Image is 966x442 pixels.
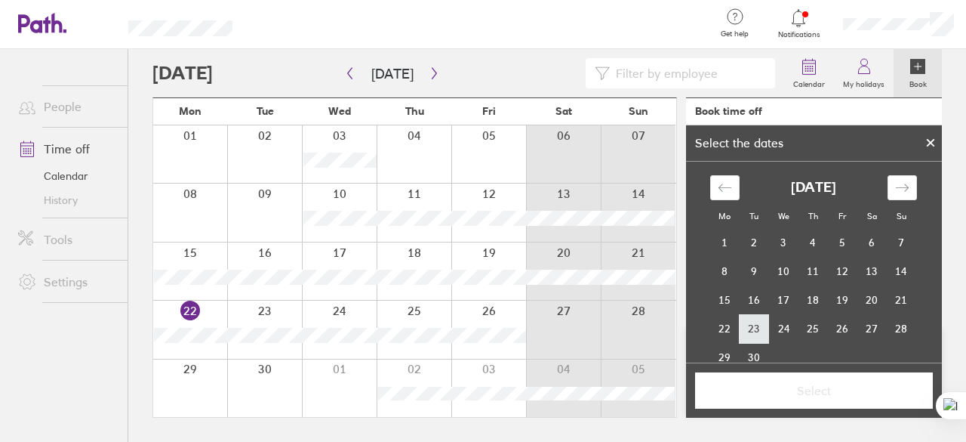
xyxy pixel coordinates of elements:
label: Calendar [784,76,834,89]
div: Calendar [694,162,934,390]
td: Thursday, September 4, 2025 [798,228,828,257]
label: My holidays [834,76,894,89]
td: Sunday, September 21, 2025 [887,286,916,314]
small: Fr [838,211,846,221]
td: Saturday, September 13, 2025 [857,257,887,286]
td: Thursday, September 18, 2025 [798,286,828,314]
a: Book [894,49,942,97]
label: Book [900,76,936,89]
td: Saturday, September 27, 2025 [857,314,887,343]
a: Time off [6,134,128,164]
td: Monday, September 15, 2025 [710,286,740,314]
span: Wed [328,105,351,117]
td: Tuesday, September 9, 2025 [740,257,769,286]
small: Sa [867,211,877,221]
span: Select [706,384,922,397]
small: Su [897,211,906,221]
td: Tuesday, September 16, 2025 [740,286,769,314]
td: Tuesday, September 30, 2025 [740,343,769,372]
a: People [6,91,128,122]
td: Monday, September 8, 2025 [710,257,740,286]
td: Friday, September 19, 2025 [828,286,857,314]
span: Get help [710,29,759,39]
td: Wednesday, September 24, 2025 [769,314,798,343]
td: Wednesday, September 3, 2025 [769,228,798,257]
td: Sunday, September 14, 2025 [887,257,916,286]
a: Calendar [6,164,128,188]
td: Saturday, September 6, 2025 [857,228,887,257]
span: Thu [405,105,424,117]
td: Monday, September 22, 2025 [710,314,740,343]
a: Notifications [774,8,823,39]
span: Tue [257,105,274,117]
a: History [6,188,128,212]
span: Fri [482,105,496,117]
small: We [778,211,789,221]
span: Sun [629,105,648,117]
td: Tuesday, September 2, 2025 [740,228,769,257]
a: Tools [6,224,128,255]
td: Wednesday, September 17, 2025 [769,286,798,314]
td: Thursday, September 25, 2025 [798,314,828,343]
td: Sunday, September 7, 2025 [887,228,916,257]
td: Monday, September 1, 2025 [710,228,740,257]
a: Settings [6,267,128,297]
td: Friday, September 12, 2025 [828,257,857,286]
td: Monday, September 29, 2025 [710,343,740,372]
div: Move backward to switch to the previous month. [710,175,740,200]
button: [DATE] [359,61,426,86]
span: Mon [179,105,202,117]
small: Tu [749,211,758,221]
button: Select [695,372,933,409]
a: My holidays [834,49,894,97]
a: Calendar [784,49,834,97]
div: Move forward to switch to the next month. [888,175,917,200]
strong: [DATE] [791,180,836,196]
small: Mo [718,211,731,221]
td: Tuesday, September 23, 2025 [740,314,769,343]
td: Friday, September 5, 2025 [828,228,857,257]
small: Th [808,211,818,221]
span: Sat [555,105,572,117]
td: Wednesday, September 10, 2025 [769,257,798,286]
div: Select the dates [686,136,792,150]
span: Notifications [774,30,823,39]
td: Saturday, September 20, 2025 [857,286,887,314]
input: Filter by employee [610,59,766,88]
td: Sunday, September 28, 2025 [887,314,916,343]
td: Friday, September 26, 2025 [828,314,857,343]
td: Thursday, September 11, 2025 [798,257,828,286]
div: Book time off [695,105,762,117]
